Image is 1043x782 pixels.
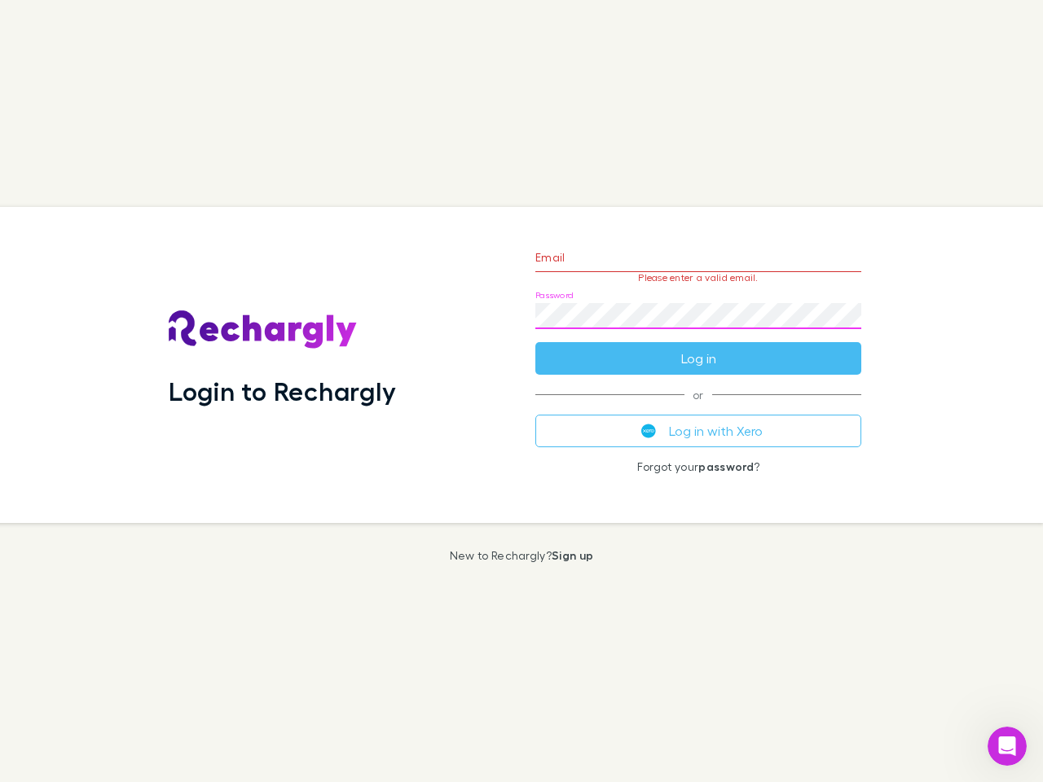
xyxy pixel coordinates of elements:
[169,376,396,406] h1: Login to Rechargly
[535,342,861,375] button: Log in
[535,289,574,301] label: Password
[169,310,358,349] img: Rechargly's Logo
[641,424,656,438] img: Xero's logo
[535,415,861,447] button: Log in with Xero
[552,548,593,562] a: Sign up
[698,459,754,473] a: password
[535,394,861,395] span: or
[450,549,594,562] p: New to Rechargly?
[535,272,861,283] p: Please enter a valid email.
[535,460,861,473] p: Forgot your ?
[988,727,1027,766] iframe: Intercom live chat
